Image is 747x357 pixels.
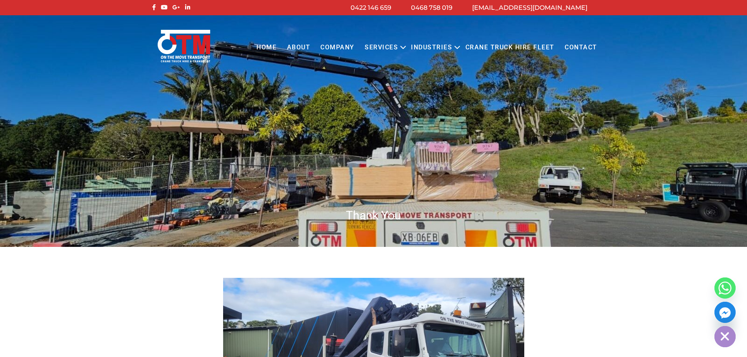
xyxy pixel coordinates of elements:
a: Contact [560,37,602,58]
img: Otmtransport [156,29,212,63]
a: [EMAIL_ADDRESS][DOMAIN_NAME] [472,4,587,11]
a: Services [360,37,403,58]
a: Whatsapp [714,277,736,299]
a: Home [251,37,282,58]
a: 0468 758 019 [411,4,453,11]
a: About [282,37,315,58]
a: Facebook_Messenger [714,302,736,323]
a: 0422 146 659 [351,4,391,11]
a: Industries [406,37,457,58]
a: Crane Truck Hire Fleet [460,37,559,58]
a: COMPANY [315,37,360,58]
h1: Thank You [150,208,597,223]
